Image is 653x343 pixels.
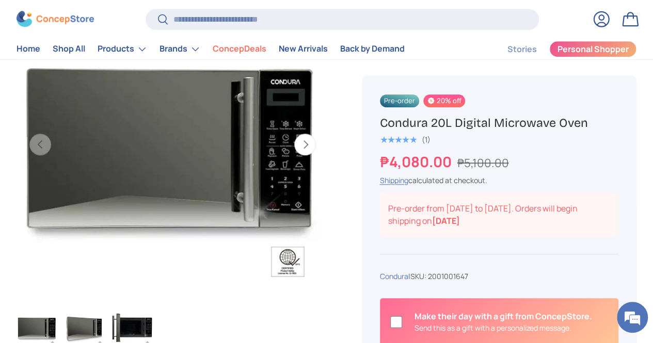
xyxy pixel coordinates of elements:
[17,39,40,59] a: Home
[558,45,629,54] span: Personal Shopper
[422,136,431,144] div: (1)
[507,39,537,59] a: Stories
[53,39,85,59] a: Shop All
[169,5,194,30] div: Minimize live chat window
[408,271,468,281] span: |
[415,310,592,333] div: Is this a gift?
[91,39,153,59] summary: Products
[5,231,197,267] textarea: Type your message and click 'Submit'
[388,202,596,227] p: Pre-order from [DATE] to [DATE]. Orders will begin shipping on
[380,133,431,144] a: 5.0 out of 5.0 stars (1)
[483,39,636,59] nav: Secondary
[380,175,408,185] a: Shipping
[22,105,180,209] span: We are offline. Please leave us a message.
[549,41,636,57] a: Personal Shopper
[380,152,454,171] strong: ₱4,080.00
[432,215,460,226] strong: [DATE]
[380,94,419,107] span: Pre-order
[457,155,509,171] s: ₱5,100.00
[17,11,94,27] img: ConcepStore
[151,267,187,281] em: Submit
[428,271,468,281] span: 2001001647
[390,316,402,328] input: Is this a gift?
[380,115,618,130] h1: Condura 20L Digital Microwave Oven
[380,135,417,145] span: ★★★★★
[380,271,408,281] a: Condura
[423,94,465,107] span: 20% off
[153,39,206,59] summary: Brands
[17,39,405,59] nav: Primary
[410,271,426,281] span: SKU:
[54,58,173,71] div: Leave a message
[380,135,417,144] div: 5.0 out of 5.0 stars
[279,39,328,59] a: New Arrivals
[380,175,618,186] div: calculated at checkout.
[213,39,266,59] a: ConcepDeals
[340,39,405,59] a: Back by Demand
